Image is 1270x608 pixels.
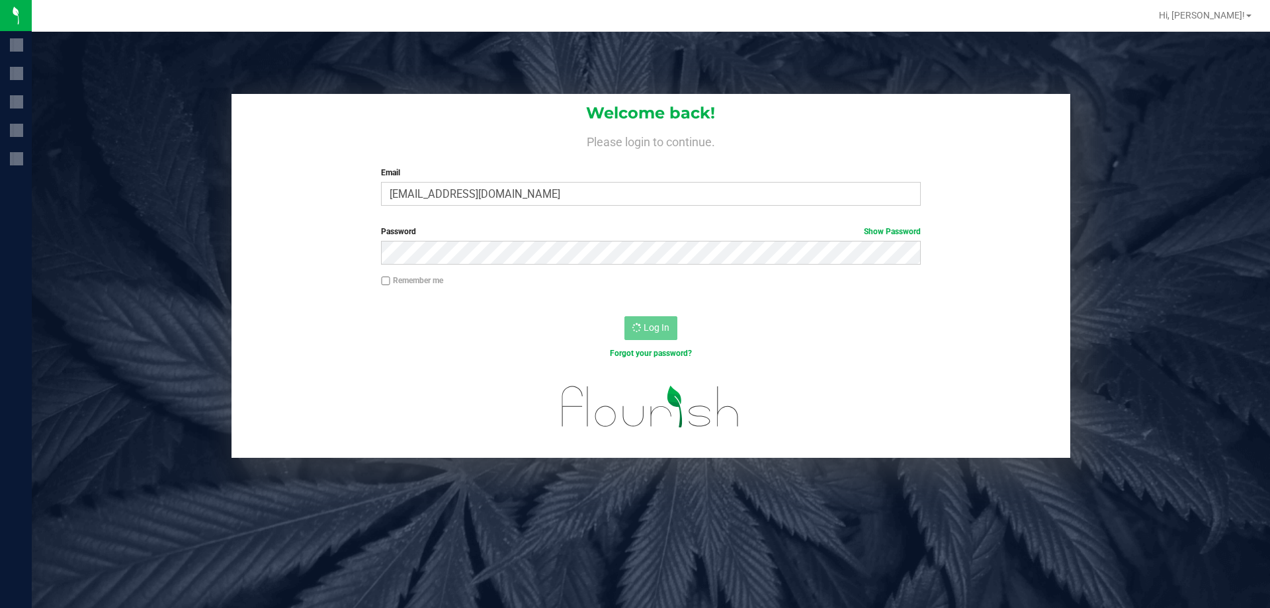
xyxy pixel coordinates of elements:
[381,227,416,236] span: Password
[232,105,1070,122] h1: Welcome back!
[381,277,390,286] input: Remember me
[381,167,920,179] label: Email
[644,322,669,333] span: Log In
[864,227,921,236] a: Show Password
[546,373,755,441] img: flourish_logo.svg
[624,316,677,340] button: Log In
[381,275,443,286] label: Remember me
[232,132,1070,148] h4: Please login to continue.
[1159,10,1245,21] span: Hi, [PERSON_NAME]!
[610,349,692,358] a: Forgot your password?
